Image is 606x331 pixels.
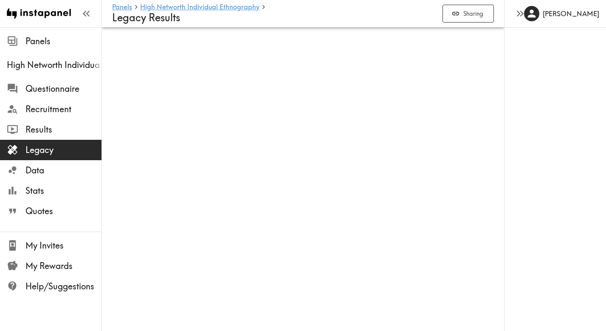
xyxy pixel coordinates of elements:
span: Panels [25,35,101,47]
a: Panels [112,3,132,11]
span: Quotes [25,205,101,217]
h4: Legacy Results [112,11,436,24]
a: High Networth Individual Ethnography [140,3,259,11]
span: My Rewards [25,260,101,272]
span: Help/Suggestions [25,280,101,292]
span: Recruitment [25,103,101,115]
span: Data [25,164,101,176]
span: High Networth Individual Ethnography [7,59,101,71]
span: Questionnaire [25,83,101,95]
span: My Invites [25,240,101,252]
button: Sharing [443,5,494,23]
span: Legacy [25,144,101,156]
h6: [PERSON_NAME] [543,9,599,18]
span: Stats [25,185,101,197]
span: Results [25,124,101,136]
